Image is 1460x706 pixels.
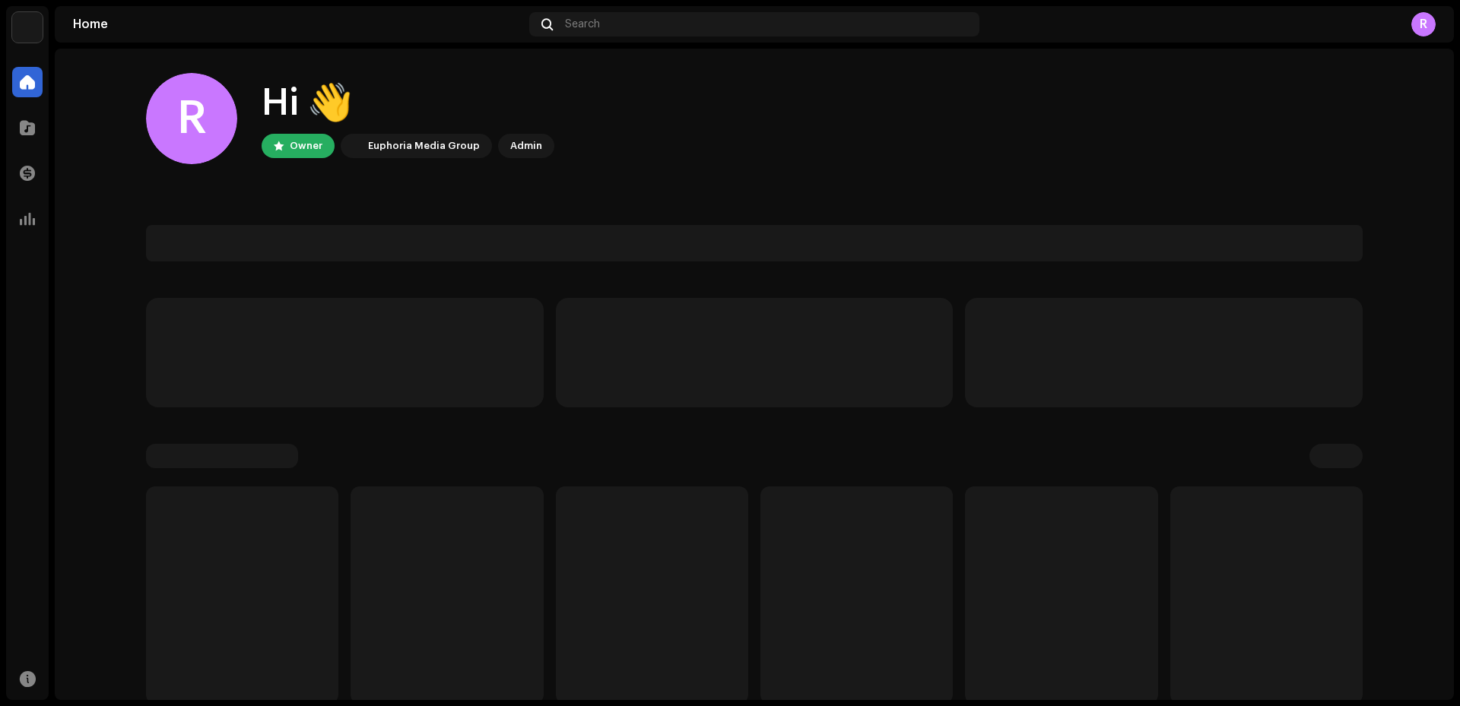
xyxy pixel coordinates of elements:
img: de0d2825-999c-4937-b35a-9adca56ee094 [12,12,43,43]
div: Euphoria Media Group [368,137,480,155]
span: Search [565,18,600,30]
div: Home [73,18,523,30]
div: Admin [510,137,542,155]
img: de0d2825-999c-4937-b35a-9adca56ee094 [344,137,362,155]
div: R [1411,12,1436,36]
div: Owner [290,137,322,155]
div: Hi 👋 [262,79,554,128]
div: R [146,73,237,164]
